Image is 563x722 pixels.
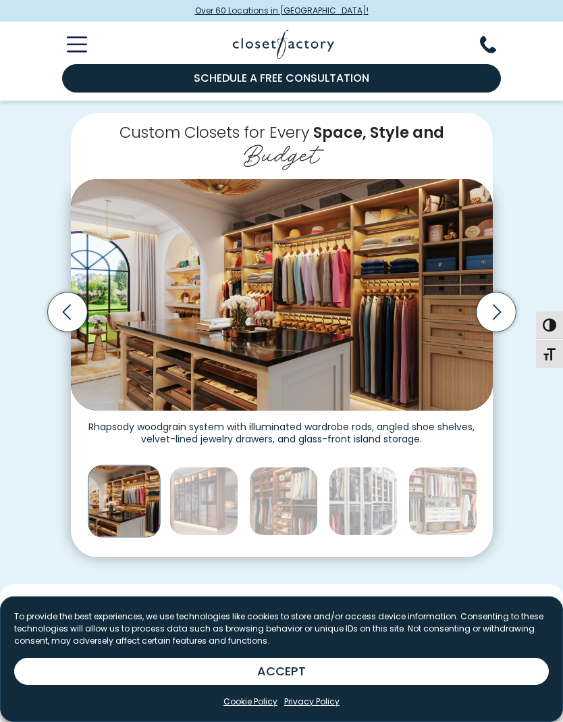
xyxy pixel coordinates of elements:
span: Space, Style and [313,122,444,143]
span: Budget [244,132,319,171]
button: Toggle Mobile Menu [51,36,87,53]
button: Previous slide [43,288,92,336]
button: Next slide [472,288,520,336]
img: Custom dressing room Rhapsody woodgrain system with illuminated wardrobe rods, angled shoe shelve... [71,179,493,411]
img: Glass-front wardrobe system in Dove Grey with integrated LED lighting, double-hang rods, and disp... [329,467,398,536]
figcaption: Rhapsody woodgrain system with illuminated wardrobe rods, angled shoe shelves, velvet-lined jewel... [71,411,493,445]
img: Custom dressing room Rhapsody woodgrain system with illuminated wardrobe rods, angled shoe shelve... [88,465,160,538]
img: Reach-in closet with Two-tone system with Rustic Cherry structure and White Shaker drawer fronts.... [408,467,477,536]
p: To provide the best experiences, we use technologies like cookies to store and/or access device i... [14,611,549,647]
img: Closet Factory Logo [233,30,334,59]
button: Toggle High Contrast [536,311,563,339]
span: Custom Closets for Every [119,122,309,143]
button: Toggle Font size [536,339,563,367]
button: Phone Number [480,36,512,53]
a: Cookie Policy [223,696,277,708]
button: ACCEPT [14,658,549,685]
img: Luxury walk-in custom closet contemporary glass-front wardrobe system in Rocky Mountain melamine ... [169,467,238,536]
span: Over 60 Locations in [GEOGRAPHIC_DATA]! [195,5,369,17]
a: Schedule a Free Consultation [62,64,501,93]
a: Privacy Policy [284,696,340,708]
img: Built-in custom closet Rustic Cherry melamine with glass shelving, angled shoe shelves, and tripl... [249,467,318,536]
